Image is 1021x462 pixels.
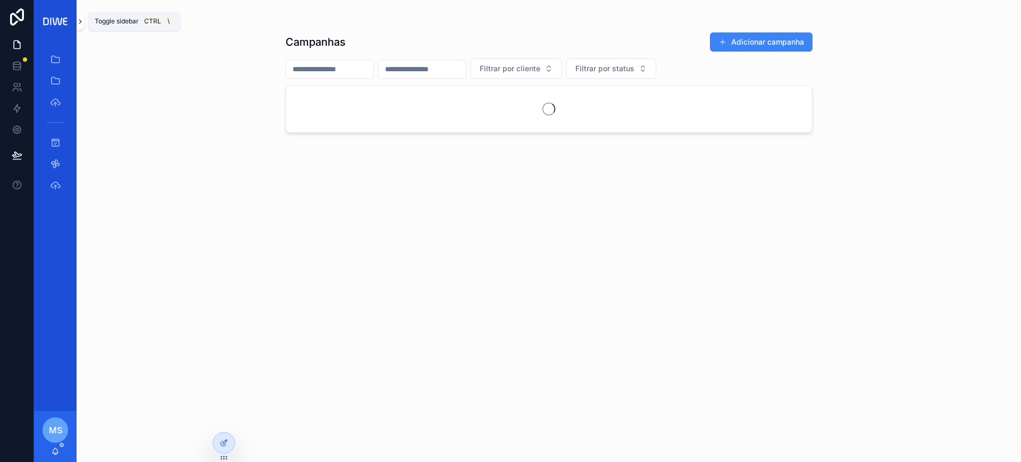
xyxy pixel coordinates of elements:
[40,15,70,28] img: App logo
[49,424,62,436] span: MS
[480,63,540,74] span: Filtrar por cliente
[710,32,813,52] button: Adicionar campanha
[143,16,162,27] span: Ctrl
[286,35,346,49] h1: Campanhas
[164,17,173,26] span: \
[95,17,139,26] span: Toggle sidebar
[34,43,77,411] div: scrollable content
[566,58,656,79] button: Select Button
[471,58,562,79] button: Select Button
[575,63,634,74] span: Filtrar por status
